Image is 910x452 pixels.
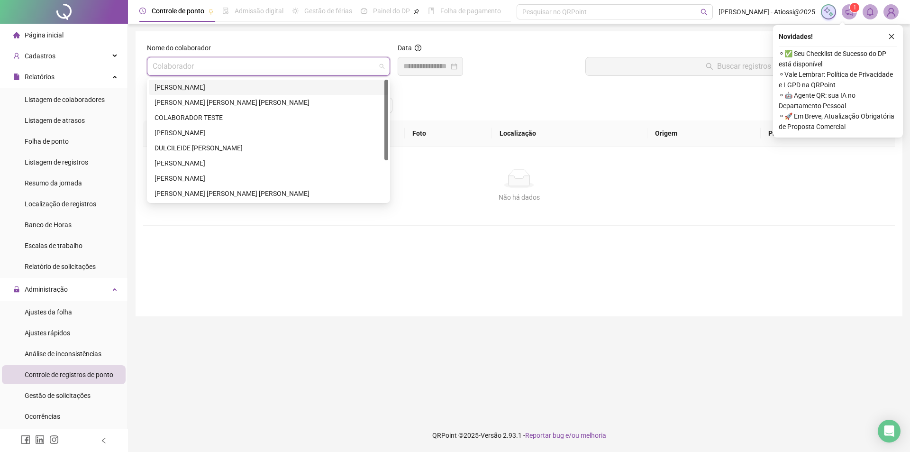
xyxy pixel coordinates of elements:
span: Listagem de atrasos [25,117,85,124]
span: Painel do DP [373,7,410,15]
span: 1 [853,4,856,11]
span: lock [13,286,20,293]
span: [PERSON_NAME] - Atiossi@2025 [719,7,815,17]
th: Origem [647,120,760,147]
span: user-add [13,53,20,59]
span: Relatório de solicitações [25,263,96,270]
div: DULCILEIDE MARIA DE SOUSA [149,140,388,156]
span: Versão [481,432,501,439]
span: ⚬ ✅ Seu Checklist de Sucesso do DP está disponível [779,48,897,69]
img: sparkle-icon.fc2bf0ac1784a2077858766a79e2daf3.svg [823,7,834,17]
div: ERISMAR SANTOS DA SILVA [149,156,388,171]
sup: 1 [850,3,859,12]
span: notification [845,8,854,16]
span: Admissão digital [235,7,283,15]
span: Data [398,44,412,52]
span: search [701,9,708,16]
span: Gestão de férias [304,7,352,15]
div: ANDRÉ JOSE RODRIGUES PEREIRA SOARES [149,95,388,110]
span: Página inicial [25,31,64,39]
span: bell [866,8,874,16]
span: question-circle [415,45,421,51]
span: book [428,8,435,14]
span: instagram [49,435,59,444]
span: clock-circle [139,8,146,14]
span: close [888,33,895,40]
div: [PERSON_NAME] [155,82,382,92]
span: file [13,74,20,80]
div: ERLANI SILVA [149,171,388,186]
span: ⚬ 🤖 Agente QR: sua IA no Departamento Pessoal [779,90,897,111]
span: facebook [21,435,30,444]
span: linkedin [35,435,45,444]
span: ⚬ Vale Lembrar: Política de Privacidade e LGPD na QRPoint [779,69,897,90]
span: Resumo da jornada [25,179,82,187]
label: Nome do colaborador [147,43,217,53]
span: Ajustes da folha [25,308,72,316]
span: Localização de registros [25,200,96,208]
span: Folha de ponto [25,138,69,145]
th: Foto [405,120,492,147]
span: Ajustes rápidos [25,329,70,337]
div: Não há dados [155,192,883,203]
span: pushpin [414,9,419,14]
span: Folha de pagamento [440,7,501,15]
div: [PERSON_NAME] [PERSON_NAME] [PERSON_NAME] [155,188,382,199]
div: Open Intercom Messenger [878,420,901,443]
span: Gestão de solicitações [25,392,91,399]
div: COLABORADOR TESTE [155,112,382,123]
div: [PERSON_NAME] [155,128,382,138]
span: Reportar bug e/ou melhoria [525,432,606,439]
span: Controle de ponto [152,7,204,15]
span: Novidades ! [779,31,813,42]
div: DAGNER ARAUJO ALVES [149,125,388,140]
span: Listagem de registros [25,158,88,166]
div: [PERSON_NAME] [PERSON_NAME] [PERSON_NAME] [155,97,382,108]
span: Administração [25,286,68,293]
span: Listagem de colaboradores [25,96,105,103]
div: [PERSON_NAME] [155,173,382,184]
span: Controle de registros de ponto [25,371,113,378]
span: pushpin [208,9,214,14]
th: Protocolo [761,120,895,147]
span: dashboard [361,8,367,14]
span: ⚬ 🚀 Em Breve, Atualização Obrigatória de Proposta Comercial [779,111,897,132]
span: Ocorrências [25,413,60,420]
span: file-done [222,8,229,14]
span: Cadastros [25,52,55,60]
span: Banco de Horas [25,221,72,229]
div: COLABORADOR TESTE [149,110,388,125]
footer: QRPoint © 2025 - 2.93.1 - [128,419,910,452]
div: ALINE TORRES DA SILVA [149,80,388,95]
div: ISABELA CUNHA RIBAS DA SILVA [149,186,388,201]
div: [PERSON_NAME] [155,158,382,168]
button: Buscar registros [585,57,891,76]
th: Localização [492,120,648,147]
span: left [100,437,107,444]
span: home [13,32,20,38]
img: 92257 [884,5,898,19]
div: DULCILEIDE [PERSON_NAME] [155,143,382,153]
span: Relatórios [25,73,55,81]
span: Análise de inconsistências [25,350,101,358]
span: sun [292,8,299,14]
span: Escalas de trabalho [25,242,82,249]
